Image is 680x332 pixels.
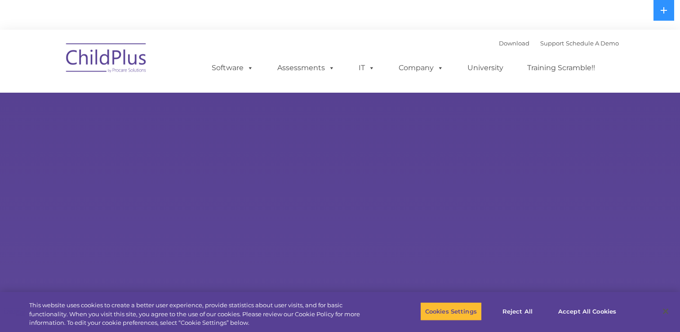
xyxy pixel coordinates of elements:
[350,59,384,77] a: IT
[458,59,512,77] a: University
[553,302,621,321] button: Accept All Cookies
[268,59,344,77] a: Assessments
[29,301,374,328] div: This website uses cookies to create a better user experience, provide statistics about user visit...
[518,59,604,77] a: Training Scramble!!
[566,40,619,47] a: Schedule A Demo
[203,59,262,77] a: Software
[62,37,151,82] img: ChildPlus by Procare Solutions
[540,40,564,47] a: Support
[656,301,676,321] button: Close
[420,302,482,321] button: Cookies Settings
[499,40,619,47] font: |
[499,40,529,47] a: Download
[390,59,453,77] a: Company
[489,302,546,321] button: Reject All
